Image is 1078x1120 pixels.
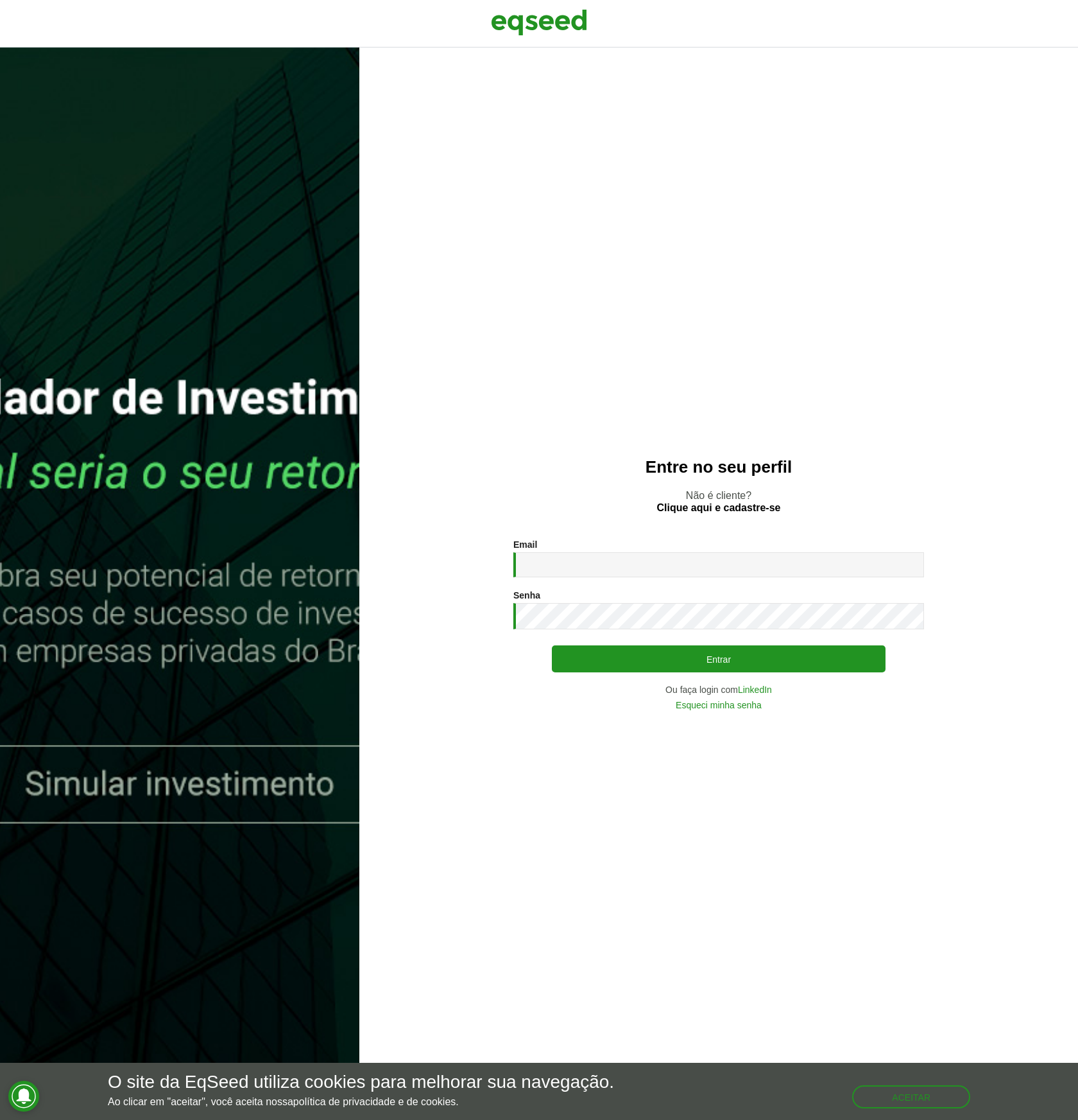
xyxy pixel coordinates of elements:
a: LinkedIn [738,685,772,694]
label: Senha [513,591,540,600]
img: EqSeed Logo [491,6,587,39]
a: Clique aqui e cadastre-se [657,503,781,513]
h5: O site da EqSeed utiliza cookies para melhorar sua navegação. [108,1072,614,1092]
button: Entrar [552,645,886,672]
p: Não é cliente? [385,489,1052,514]
label: Email [513,540,537,549]
a: política de privacidade e de cookies [293,1097,456,1107]
button: Aceitar [852,1085,970,1108]
a: Esqueci minha senha [676,701,762,710]
p: Ao clicar em "aceitar", você aceita nossa . [108,1096,614,1108]
div: Ou faça login com [513,685,924,694]
h2: Entre no seu perfil [385,458,1052,477]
